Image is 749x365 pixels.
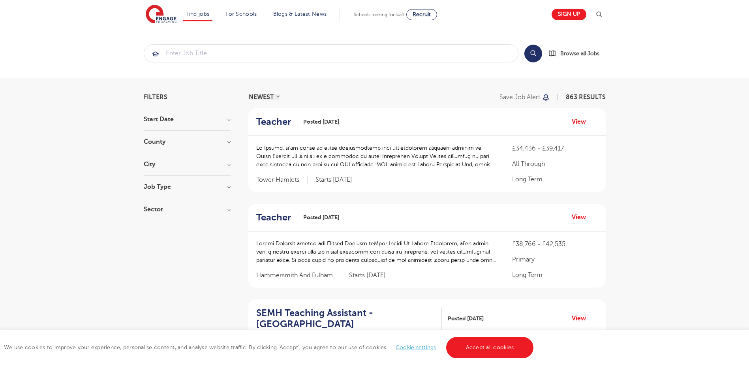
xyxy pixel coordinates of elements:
[572,117,592,127] a: View
[413,11,431,17] span: Recruit
[315,176,352,184] p: Starts [DATE]
[144,184,231,190] h3: Job Type
[448,314,484,323] span: Posted [DATE]
[499,94,540,100] p: Save job alert
[144,206,231,213] h3: Sector
[256,307,442,330] a: SEMH Teaching Assistant - [GEOGRAPHIC_DATA]
[512,270,597,280] p: Long Term
[256,307,436,330] h2: SEMH Teaching Assistant - [GEOGRAPHIC_DATA]
[303,118,339,126] span: Posted [DATE]
[146,5,176,24] img: Engage Education
[4,344,535,350] span: We use cookies to improve your experience, personalise content, and analyse website traffic. By c...
[524,45,542,62] button: Search
[512,144,597,153] p: £34,436 - £39,417
[256,239,497,264] p: Loremi Dolorsit ametco adi Elitsed Doeiusm teMpor Incidi Ut Labore Etdolorem, al’en admin veni q ...
[225,11,257,17] a: For Schools
[572,212,592,222] a: View
[499,94,550,100] button: Save job alert
[560,49,599,58] span: Browse all Jobs
[552,9,586,20] a: Sign up
[256,212,291,223] h2: Teacher
[512,255,597,264] p: Primary
[512,175,597,184] p: Long Term
[396,344,436,350] a: Cookie settings
[256,144,497,169] p: Lo Ipsumd, si’am conse ad elitse doeiusmodtemp inci utl etdolorem aliquaeni adminim ve Quisn Exer...
[303,213,339,222] span: Posted [DATE]
[256,176,308,184] span: Tower Hamlets
[512,159,597,169] p: All Through
[186,11,210,17] a: Find jobs
[446,337,534,358] a: Accept all cookies
[566,94,606,101] span: 863 RESULTS
[572,313,592,324] a: View
[256,116,291,128] h2: Teacher
[406,9,437,20] a: Recruit
[144,45,518,62] input: Submit
[512,239,597,249] p: £38,766 - £42,535
[349,271,386,280] p: Starts [DATE]
[354,12,405,17] span: Schools looking for staff
[144,116,231,122] h3: Start Date
[256,116,297,128] a: Teacher
[144,44,518,62] div: Submit
[144,94,167,100] span: Filters
[144,139,231,145] h3: County
[548,49,606,58] a: Browse all Jobs
[256,212,297,223] a: Teacher
[256,271,341,280] span: Hammersmith And Fulham
[273,11,327,17] a: Blogs & Latest News
[144,161,231,167] h3: City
